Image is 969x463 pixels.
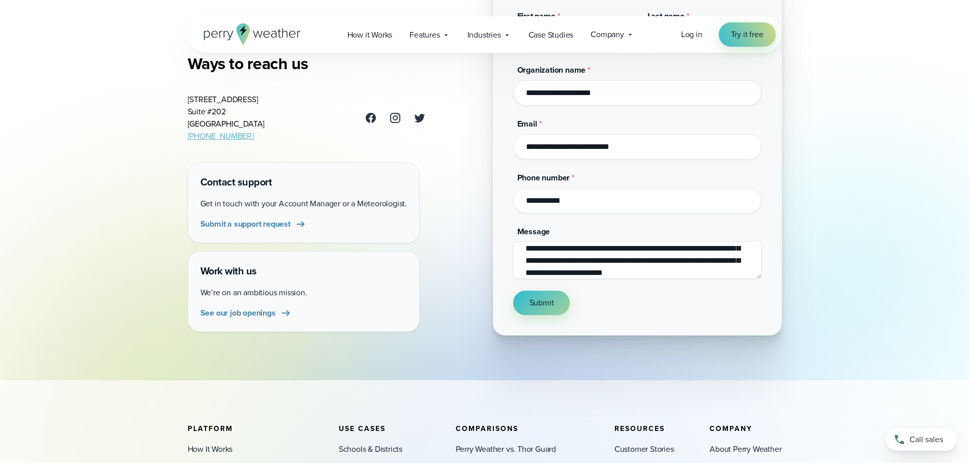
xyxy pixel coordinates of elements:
[517,226,550,237] span: Message
[339,423,386,434] span: Use Cases
[188,94,265,142] address: [STREET_ADDRESS] Suite #202 [GEOGRAPHIC_DATA]
[200,264,407,279] h4: Work with us
[591,28,624,41] span: Company
[731,28,764,41] span: Try it free
[886,428,957,451] a: Call sales
[200,307,292,319] a: See our job openings
[517,64,586,76] span: Organization name
[188,443,233,455] a: How It Works
[456,443,556,455] a: Perry Weather vs. Thor Guard
[681,28,702,40] span: Log in
[520,24,582,45] a: Case Studies
[188,130,254,142] a: [PHONE_NUMBER]
[530,297,554,309] span: Submit
[188,53,426,74] h3: Ways to reach us
[339,443,402,455] a: Schools & Districts
[614,423,665,434] span: Resources
[200,175,407,190] h4: Contact support
[200,198,407,210] p: Get in touch with your Account Manager or a Meteorologist.
[513,291,570,315] button: Submit
[719,22,776,47] a: Try it free
[681,28,702,41] a: Log in
[710,423,752,434] span: Company
[409,29,439,41] span: Features
[648,10,685,22] span: Last name
[614,443,674,455] a: Customer Stories
[467,29,501,41] span: Industries
[517,172,570,183] span: Phone number
[188,423,233,434] span: Platform
[710,443,781,455] a: About Perry Weather
[347,29,393,41] span: How it Works
[200,307,276,319] span: See our job openings
[528,29,574,41] span: Case Studies
[339,24,401,45] a: How it Works
[200,218,307,230] a: Submit a support request
[200,218,290,230] span: Submit a support request
[517,118,537,130] span: Email
[200,287,407,299] p: We’re on an ambitious mission.
[909,434,943,446] span: Call sales
[456,423,518,434] span: Comparisons
[517,10,555,22] span: First name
